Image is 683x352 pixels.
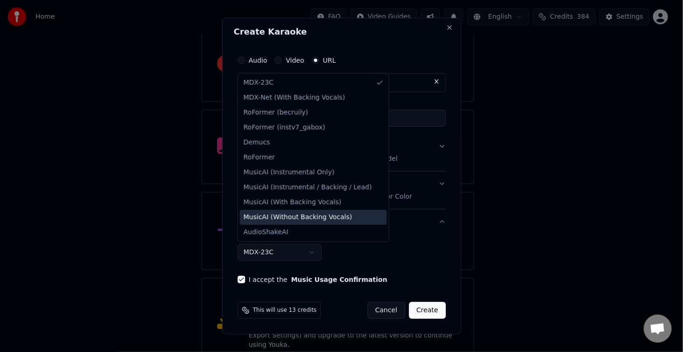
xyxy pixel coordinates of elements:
[244,93,345,102] span: MDX-Net (With Backing Vocals)
[244,123,325,132] span: RoFormer (instv7_gabox)
[244,213,352,222] span: MusicAI (Without Backing Vocals)
[244,78,274,87] span: MDX-23C
[244,228,289,237] span: AudioShakeAI
[244,198,342,207] span: MusicAI (With Backing Vocals)
[244,153,275,162] span: RoFormer
[244,183,372,192] span: MusicAI (Instrumental / Backing / Lead)
[244,168,335,177] span: MusicAI (Instrumental Only)
[244,108,309,117] span: RoFormer (becruily)
[244,138,270,147] span: Demucs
